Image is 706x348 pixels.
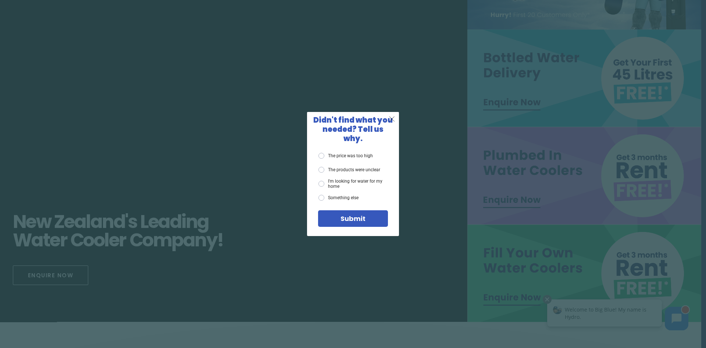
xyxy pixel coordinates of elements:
img: Avatar [14,12,22,21]
span: Submit [340,214,366,223]
label: Something else [318,195,359,201]
span: Didn't find what you needed? Tell us why. [313,115,393,144]
span: X [389,114,395,123]
span: Welcome to Big Blue! My name is Hydro. [25,13,107,27]
label: I'm looking for water for my home [318,179,388,189]
label: The price was too high [318,153,373,159]
label: The products were unclear [318,167,380,173]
